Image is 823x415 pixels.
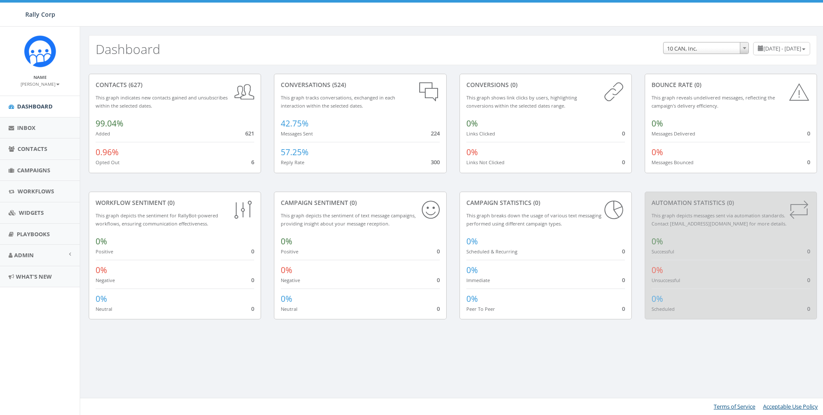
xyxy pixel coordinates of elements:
span: 0 [437,247,440,255]
span: Rally Corp [25,10,55,18]
img: Icon_1.png [24,35,56,67]
span: Admin [14,251,34,259]
small: This graph indicates new contacts gained and unsubscribes within the selected dates. [96,94,228,109]
span: (627) [127,81,142,89]
span: 0% [652,118,663,129]
span: 57.25% [281,147,309,158]
span: 0% [466,293,478,304]
span: 0% [466,265,478,276]
small: Positive [96,248,113,255]
span: 0% [652,265,663,276]
span: 621 [245,129,254,137]
span: 300 [431,158,440,166]
span: 0% [96,236,107,247]
small: This graph depicts the sentiment for RallyBot-powered workflows, ensuring communication effective... [96,212,218,227]
span: Dashboard [17,102,53,110]
span: 0 [807,276,810,284]
span: 0 [251,276,254,284]
span: (0) [348,198,357,207]
span: 0% [466,118,478,129]
span: 0 [622,129,625,137]
span: 10 CAN, Inc. [664,42,748,54]
span: 0% [281,265,292,276]
small: Messages Sent [281,130,313,137]
div: Campaign Sentiment [281,198,439,207]
span: 0 [807,129,810,137]
small: Links Clicked [466,130,495,137]
span: 0% [466,236,478,247]
span: (0) [532,198,540,207]
span: Campaigns [17,166,50,174]
small: [PERSON_NAME] [21,81,60,87]
span: 6 [251,158,254,166]
small: Negative [96,277,115,283]
span: (524) [330,81,346,89]
span: 0 [437,305,440,313]
small: Negative [281,277,300,283]
span: 0 [807,158,810,166]
span: What's New [16,273,52,280]
small: This graph depicts messages sent via automation standards. Contact [EMAIL_ADDRESS][DOMAIN_NAME] f... [652,212,787,227]
span: Playbooks [17,230,50,238]
small: Messages Delivered [652,130,695,137]
span: (0) [166,198,174,207]
small: Reply Rate [281,159,304,165]
span: 99.04% [96,118,123,129]
small: Opted Out [96,159,120,165]
div: Automation Statistics [652,198,810,207]
span: 0% [96,265,107,276]
div: Bounce Rate [652,81,810,89]
small: This graph shows link clicks by users, highlighting conversions within the selected dates range. [466,94,577,109]
small: Name [33,74,47,80]
span: 0 [622,276,625,284]
small: Immediate [466,277,490,283]
span: (0) [725,198,734,207]
div: contacts [96,81,254,89]
span: 224 [431,129,440,137]
span: 0 [251,247,254,255]
span: Widgets [19,209,44,217]
span: 0% [652,293,663,304]
div: conversions [466,81,625,89]
span: Contacts [18,145,47,153]
small: Successful [652,248,674,255]
span: 0 [622,305,625,313]
span: 0 [251,305,254,313]
span: 0 [622,247,625,255]
span: 0.96% [96,147,119,158]
a: Acceptable Use Policy [763,403,818,410]
span: 10 CAN, Inc. [663,42,749,54]
small: Peer To Peer [466,306,495,312]
small: Scheduled [652,306,675,312]
span: (0) [509,81,517,89]
small: Scheduled & Recurring [466,248,517,255]
a: Terms of Service [714,403,755,410]
span: 0% [466,147,478,158]
small: This graph reveals undelivered messages, reflecting the campaign's delivery efficiency. [652,94,775,109]
span: 42.75% [281,118,309,129]
span: 0% [281,236,292,247]
span: 0% [281,293,292,304]
span: 0 [807,247,810,255]
small: This graph tracks conversations, exchanged in each interaction within the selected dates. [281,94,395,109]
h2: Dashboard [96,42,160,56]
a: [PERSON_NAME] [21,80,60,87]
span: 0 [807,305,810,313]
small: Links Not Clicked [466,159,505,165]
small: Messages Bounced [652,159,694,165]
span: 0 [622,158,625,166]
small: Positive [281,248,298,255]
span: Inbox [17,124,36,132]
small: Neutral [96,306,112,312]
span: 0% [96,293,107,304]
small: Neutral [281,306,297,312]
span: (0) [693,81,701,89]
small: Added [96,130,110,137]
small: This graph breaks down the usage of various text messaging performed using different campaign types. [466,212,601,227]
span: Workflows [18,187,54,195]
span: 0% [652,236,663,247]
div: Workflow Sentiment [96,198,254,207]
span: [DATE] - [DATE] [763,45,801,52]
div: Campaign Statistics [466,198,625,207]
small: This graph depicts the sentiment of text message campaigns, providing insight about your message ... [281,212,416,227]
